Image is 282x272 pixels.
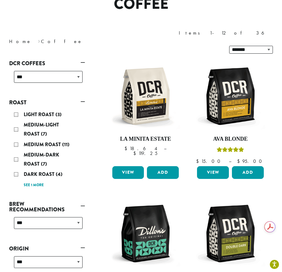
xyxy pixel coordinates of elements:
div: DCR Coffees [9,69,85,90]
img: DCR-12oz-La-Minita-Estate-Stock-scaled.png [111,61,181,131]
img: DCR-12oz-Dillons-Stock-scaled.png [111,199,181,269]
a: La Minita Estate [111,61,181,163]
span: (4) [56,171,63,178]
span: Medium Roast [24,141,62,148]
bdi: 95.00 [237,158,265,164]
div: Rated 5.00 out of 5 [217,146,244,155]
a: See 1 more [24,182,44,188]
span: (11) [62,141,70,148]
span: Light Roast [24,111,56,118]
button: Add [232,166,264,179]
span: › [38,36,40,45]
a: Origin [9,243,85,254]
h4: Ava Blonde [195,136,265,143]
span: (3) [56,111,62,118]
div: Brew Recommendations [9,215,85,236]
div: Roast [9,108,85,192]
span: $ [196,158,201,164]
nav: Breadcrumb [9,38,132,45]
a: Ava BlondeRated 5.00 out of 5 [195,61,265,163]
h4: La Minita Estate [111,136,181,143]
button: Add [147,166,179,179]
span: $ [237,158,242,164]
a: Brew Recommendations [9,199,85,215]
span: (7) [41,160,47,167]
a: View [112,166,144,179]
bdi: 18.64 [124,145,158,152]
img: DCR-12oz-Double-Dark-Stock-scaled.png [195,199,265,269]
span: – [229,158,231,164]
img: DCR-12oz-Ava-Blonde-Stock-scaled.png [195,61,265,131]
span: Medium-Dark Roast [24,151,59,167]
bdi: 15.00 [196,158,223,164]
span: Medium-Light Roast [24,121,59,137]
a: View [197,166,229,179]
span: (7) [41,130,47,137]
bdi: 119.25 [133,150,158,156]
a: Home [9,38,32,45]
span: $ [124,145,130,152]
span: – [164,145,166,152]
span: $ [133,150,138,156]
a: Roast [9,97,85,108]
a: DCR Coffees [9,58,85,69]
span: Dark Roast [24,171,56,178]
div: Items 1-12 of 36 [179,29,273,37]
